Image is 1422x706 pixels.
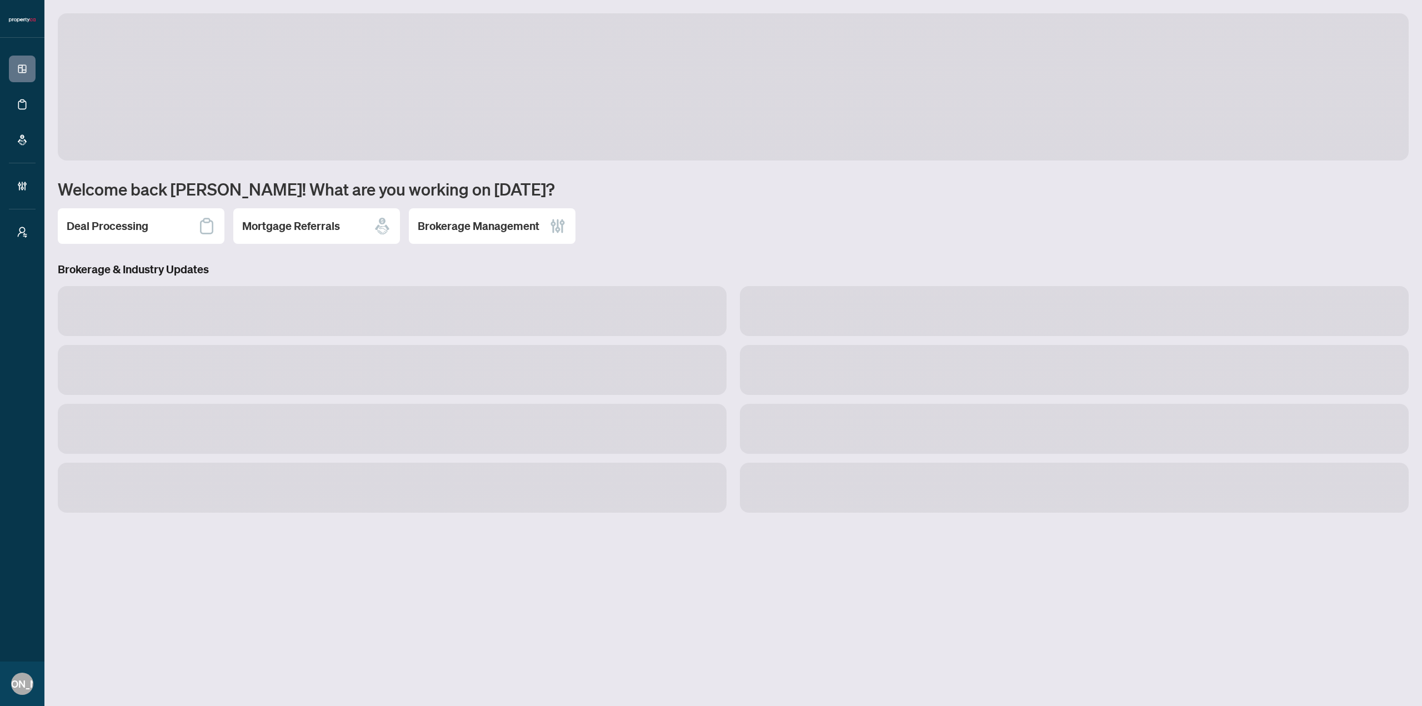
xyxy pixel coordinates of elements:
[17,227,28,238] span: user-switch
[67,218,148,234] h2: Deal Processing
[9,17,36,23] img: logo
[242,218,340,234] h2: Mortgage Referrals
[58,262,1409,277] h3: Brokerage & Industry Updates
[58,178,1409,199] h1: Welcome back [PERSON_NAME]! What are you working on [DATE]?
[418,218,539,234] h2: Brokerage Management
